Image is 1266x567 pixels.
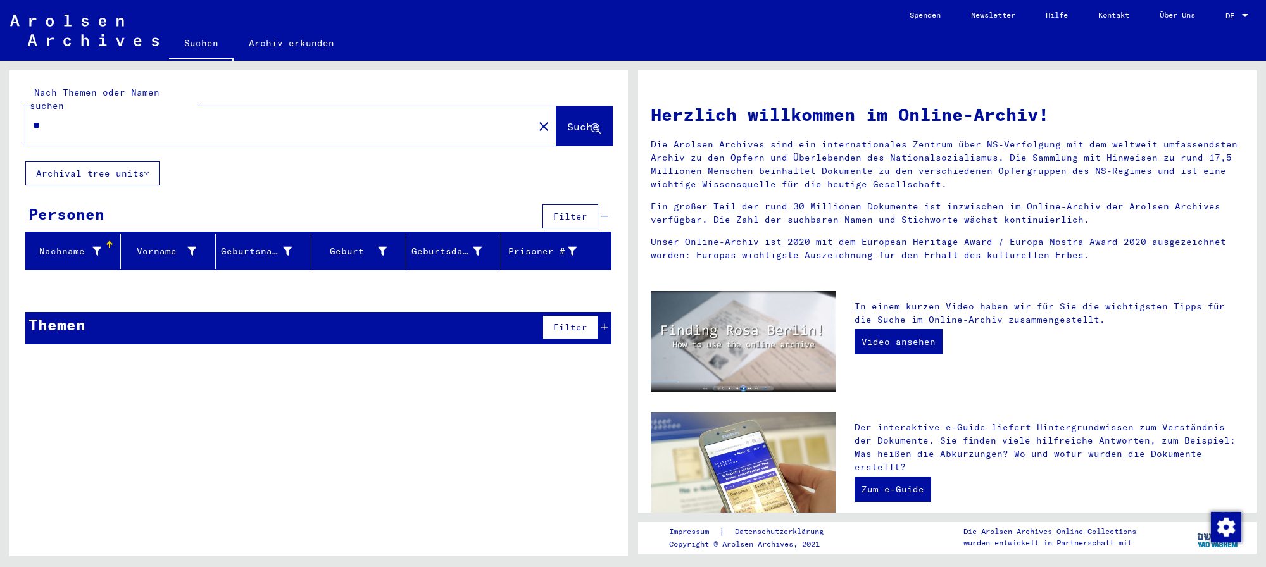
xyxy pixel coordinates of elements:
[542,315,598,339] button: Filter
[725,525,839,539] a: Datenschutzerklärung
[651,235,1244,262] p: Unser Online-Archiv ist 2020 mit dem European Heritage Award / Europa Nostra Award 2020 ausgezeic...
[1225,11,1239,20] span: DE
[506,245,577,258] div: Prisoner #
[531,113,556,139] button: Clear
[221,245,291,258] div: Geburtsname
[30,87,160,111] mat-label: Nach Themen oder Namen suchen
[234,28,349,58] a: Archiv erkunden
[669,539,839,550] p: Copyright © Arolsen Archives, 2021
[216,234,311,269] mat-header-cell: Geburtsname
[542,204,598,228] button: Filter
[311,234,406,269] mat-header-cell: Geburt‏
[26,234,121,269] mat-header-cell: Nachname
[536,119,551,134] mat-icon: close
[25,161,160,185] button: Archival tree units
[31,245,101,258] div: Nachname
[506,241,596,261] div: Prisoner #
[316,241,406,261] div: Geburt‏
[1211,512,1241,542] img: Zustimmung ändern
[126,245,196,258] div: Vorname
[411,241,501,261] div: Geburtsdatum
[556,106,612,146] button: Suche
[126,241,215,261] div: Vorname
[28,313,85,336] div: Themen
[406,234,501,269] mat-header-cell: Geburtsdatum
[169,28,234,61] a: Suchen
[669,525,839,539] div: |
[501,234,611,269] mat-header-cell: Prisoner #
[855,300,1244,327] p: In einem kurzen Video haben wir für Sie die wichtigsten Tipps für die Suche im Online-Archiv zusa...
[121,234,216,269] mat-header-cell: Vorname
[651,200,1244,227] p: Ein großer Teil der rund 30 Millionen Dokumente ist inzwischen im Online-Archiv der Arolsen Archi...
[567,120,599,133] span: Suche
[553,321,587,333] span: Filter
[651,138,1244,191] p: Die Arolsen Archives sind ein internationales Zentrum über NS-Verfolgung mit dem weltweit umfasse...
[651,101,1244,128] h1: Herzlich willkommen im Online-Archiv!
[1210,511,1241,542] div: Zustimmung ändern
[31,241,120,261] div: Nachname
[669,525,719,539] a: Impressum
[411,245,482,258] div: Geburtsdatum
[221,241,310,261] div: Geburtsname
[963,537,1136,549] p: wurden entwickelt in Partnerschaft mit
[10,15,159,46] img: Arolsen_neg.svg
[855,477,931,502] a: Zum e-Guide
[855,329,943,354] a: Video ansehen
[28,202,104,225] div: Personen
[651,291,836,392] img: video.jpg
[855,421,1244,474] p: Der interaktive e-Guide liefert Hintergrundwissen zum Verständnis der Dokumente. Sie finden viele...
[963,526,1136,537] p: Die Arolsen Archives Online-Collections
[1194,521,1242,553] img: yv_logo.png
[553,211,587,222] span: Filter
[651,412,836,535] img: eguide.jpg
[316,245,387,258] div: Geburt‏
